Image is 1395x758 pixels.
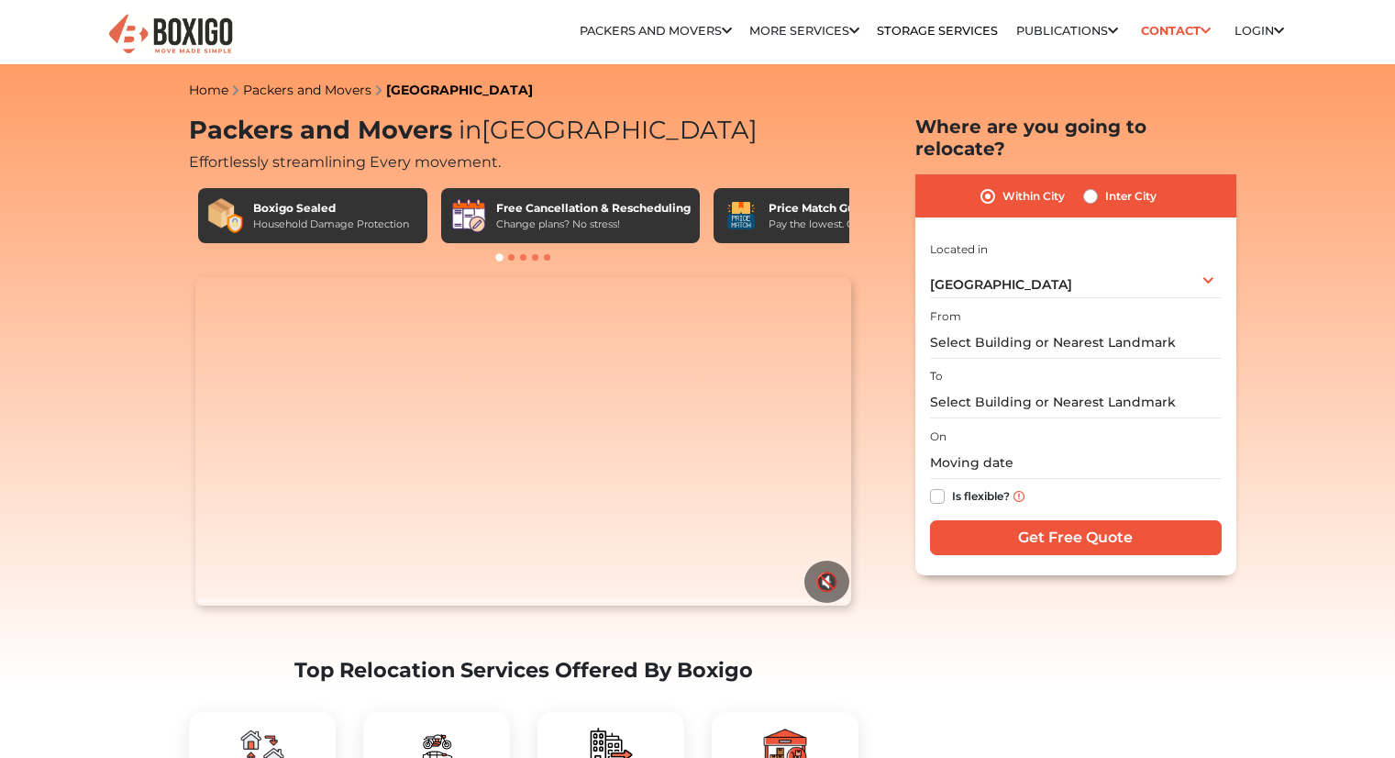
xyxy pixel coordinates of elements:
h2: Where are you going to relocate? [915,116,1236,160]
label: From [930,308,961,325]
label: Inter City [1105,185,1157,207]
label: To [930,368,943,385]
a: Contact [1135,17,1217,45]
label: Is flexible? [952,485,1010,505]
span: in [459,115,482,145]
input: Get Free Quote [930,520,1222,555]
div: Price Match Guarantee [769,200,908,217]
h2: Top Relocation Services Offered By Boxigo [189,658,858,683]
input: Select Building or Nearest Landmark [930,327,1222,359]
a: Home [189,82,228,98]
img: Free Cancellation & Rescheduling [450,197,487,234]
span: [GEOGRAPHIC_DATA] [452,115,758,145]
div: Change plans? No stress! [496,217,691,232]
label: Within City [1002,185,1065,207]
a: [GEOGRAPHIC_DATA] [386,82,533,98]
img: Boxigo Sealed [207,197,244,234]
a: Login [1234,24,1284,38]
div: Boxigo Sealed [253,200,409,217]
input: Select Building or Nearest Landmark [930,386,1222,418]
img: Price Match Guarantee [723,197,759,234]
label: On [930,429,947,445]
a: Packers and Movers [580,24,732,38]
span: Effortlessly streamlining Every movement. [189,153,501,171]
img: info [1013,491,1024,502]
a: Publications [1016,24,1118,38]
a: More services [749,24,859,38]
button: 🔇 [804,561,849,603]
img: Boxigo [106,12,235,57]
div: Household Damage Protection [253,217,409,232]
div: Free Cancellation & Rescheduling [496,200,691,217]
div: Pay the lowest. Guaranteed! [769,217,908,232]
h1: Packers and Movers [189,116,858,146]
input: Moving date [930,447,1222,479]
label: Located in [930,241,988,258]
a: Packers and Movers [243,82,371,98]
video: Your browser does not support the video tag. [195,277,851,606]
span: [GEOGRAPHIC_DATA] [930,276,1072,293]
a: Storage Services [877,24,998,38]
